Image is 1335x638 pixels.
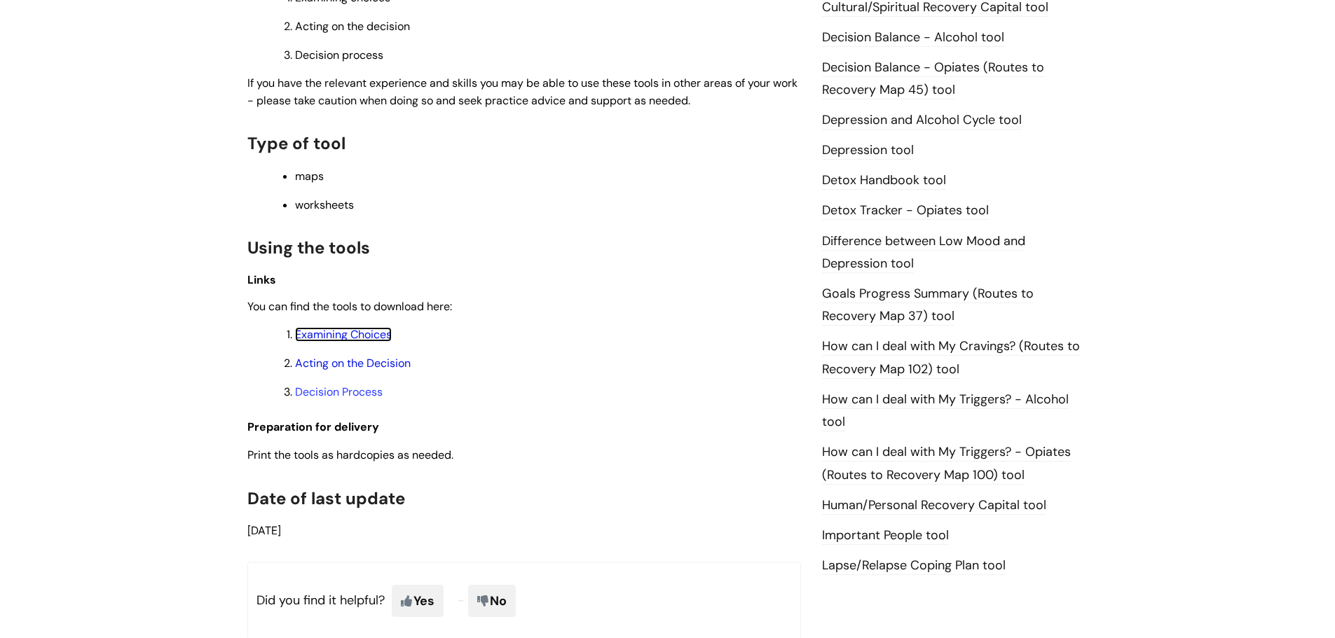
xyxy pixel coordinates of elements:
[247,237,370,258] span: Using the tools
[822,443,1071,484] a: How can I deal with My Triggers? - Opiates (Routes to Recovery Map 100) tool
[295,197,354,212] span: worksheets
[295,169,324,183] span: maps
[295,48,383,62] span: Decision process
[822,338,1080,378] a: How can I deal with My Cravings? (Routes to Recovery Map 102) tool
[392,585,444,617] span: Yes
[247,419,379,434] span: Preparation for delivery
[295,327,392,342] a: Examining Choices
[822,172,946,190] a: Detox Handbook tool
[822,527,949,545] a: Important People tool
[468,585,516,617] span: No
[247,76,797,108] span: If you have the relevant experience and skills you may be able to use these tools in other areas ...
[247,272,276,287] span: Links
[295,356,411,370] a: Acting on the Decision
[822,391,1069,431] a: How can I deal with My Triggers? - Alcohol tool
[822,59,1044,99] a: Decision Balance - Opiates (Routes to Recovery Map 45) tool
[247,487,405,509] span: Date of last update
[295,384,383,399] a: Decision Process
[295,19,410,34] span: Acting on the decision
[247,448,453,462] span: Print the tools as hardcopies as needed.
[822,233,1025,273] a: Difference between Low Mood and Depression tool
[247,299,452,314] span: You can find the tools to download here:
[822,557,1006,575] a: Lapse/Relapse Coping Plan tool
[247,523,281,538] span: [DATE]
[822,497,1046,515] a: Human/Personal Recovery Capital tool
[822,202,989,220] a: Detox Tracker - Opiates tool
[822,141,914,160] a: Depression tool
[822,29,1004,47] a: Decision Balance - Alcohol tool
[822,285,1034,326] a: Goals Progress Summary (Routes to Recovery Map 37) tool
[247,132,345,154] span: Type of tool
[822,111,1022,130] a: Depression and Alcohol Cycle tool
